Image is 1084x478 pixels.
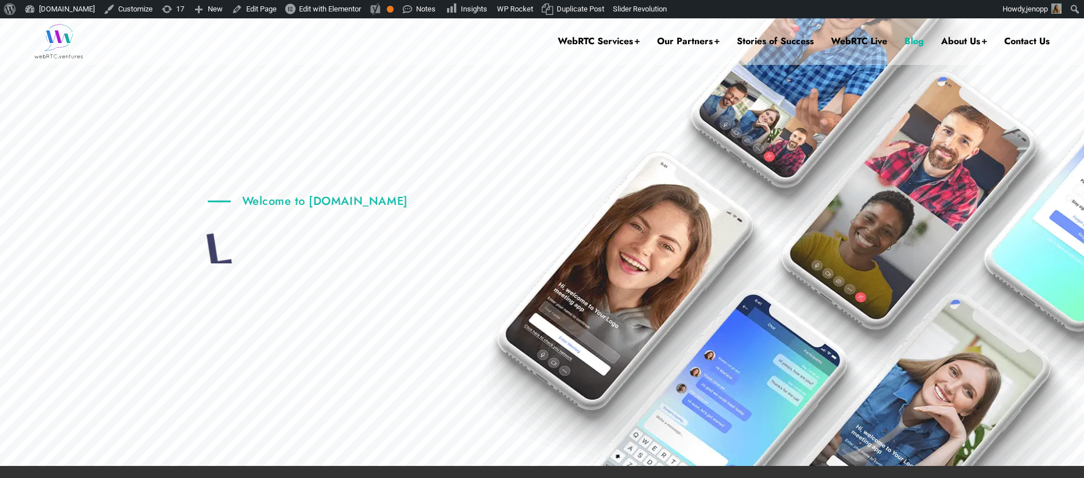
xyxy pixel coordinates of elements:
[34,24,83,59] img: WebRTC.ventures
[207,263,531,296] span: Our WebRTC experts build, integrate, assess, test, and deploy live video and chat applications fo...
[387,6,394,13] div: OK
[1004,18,1050,64] a: Contact Us
[1026,5,1048,13] span: jenopp
[657,18,720,64] a: Our Partners
[299,5,361,13] span: Edit with Elementor
[461,5,487,13] span: Insights
[831,18,887,64] a: WebRTC Live
[737,18,814,64] a: Stories of Success
[208,194,408,208] p: Welcome to [DOMAIN_NAME]
[201,223,232,278] div: L
[941,18,987,64] a: About Us
[904,18,924,64] a: Blog
[558,18,640,64] a: WebRTC Services
[613,5,667,13] span: Slider Revolution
